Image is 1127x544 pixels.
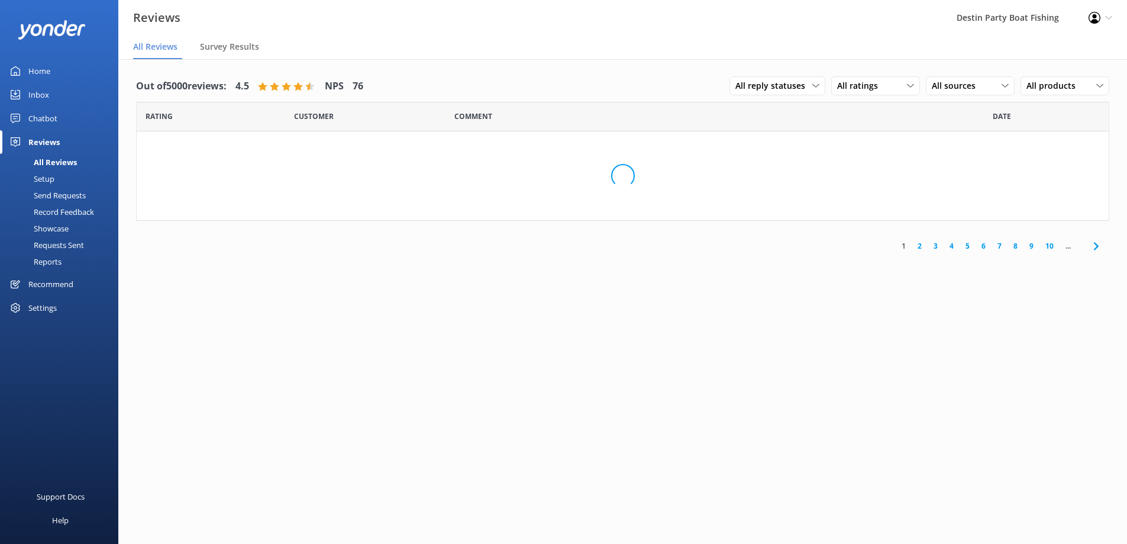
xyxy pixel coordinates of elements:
a: 8 [1007,240,1023,252]
span: Question [454,111,492,122]
div: Recommend [28,272,73,296]
div: Help [52,508,69,532]
div: Settings [28,296,57,320]
div: Reviews [28,130,60,154]
h4: NPS [325,79,344,94]
a: Showcase [7,220,118,237]
span: Date [146,111,173,122]
a: 7 [992,240,1007,252]
div: Send Requests [7,187,86,204]
img: yonder-white-logo.png [18,20,86,40]
a: Requests Sent [7,237,118,253]
a: 1 [896,240,912,252]
span: All ratings [837,79,885,92]
a: 2 [912,240,928,252]
span: All reply statuses [735,79,812,92]
div: Record Feedback [7,204,94,220]
span: Survey Results [200,41,259,53]
a: 5 [960,240,976,252]
div: All Reviews [7,154,77,170]
div: Requests Sent [7,237,84,253]
a: Send Requests [7,187,118,204]
div: Chatbot [28,107,57,130]
h4: 4.5 [235,79,249,94]
a: Setup [7,170,118,187]
h4: Out of 5000 reviews: [136,79,227,94]
div: Inbox [28,83,49,107]
span: Date [294,111,334,122]
a: 6 [976,240,992,252]
a: Reports [7,253,118,270]
a: 10 [1039,240,1060,252]
a: 9 [1023,240,1039,252]
a: 4 [944,240,960,252]
a: Record Feedback [7,204,118,220]
span: ... [1060,240,1077,252]
h3: Reviews [133,8,180,27]
div: Home [28,59,50,83]
div: Setup [7,170,54,187]
div: Reports [7,253,62,270]
span: Date [993,111,1011,122]
h4: 76 [353,79,363,94]
div: Showcase [7,220,69,237]
span: All Reviews [133,41,177,53]
span: All sources [932,79,983,92]
div: Support Docs [37,485,85,508]
span: All products [1026,79,1083,92]
a: 3 [928,240,944,252]
a: All Reviews [7,154,118,170]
